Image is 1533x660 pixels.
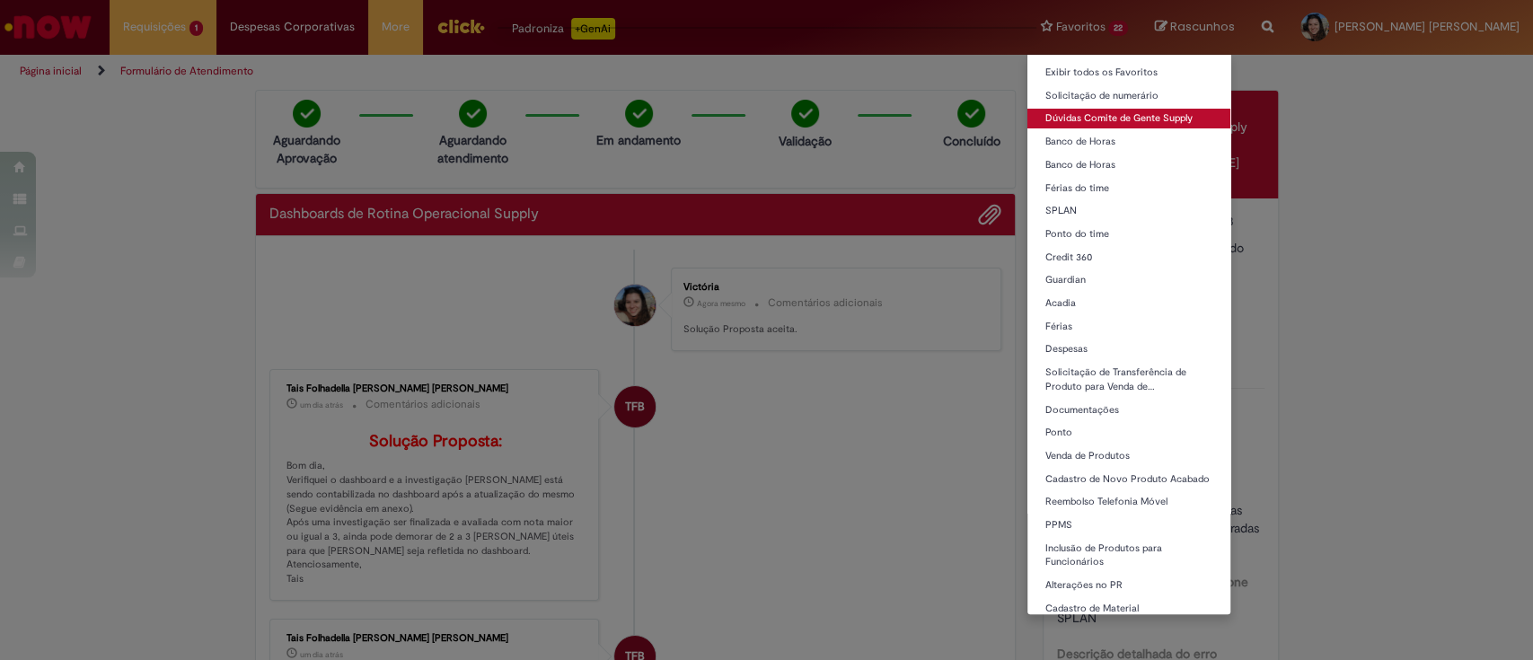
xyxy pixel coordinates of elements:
a: SPLAN [1027,201,1230,221]
a: Banco de Horas [1027,132,1230,152]
a: Cadastro de Novo Produto Acabado [1027,470,1230,489]
a: Ponto [1027,423,1230,443]
a: Solicitação de Transferência de Produto para Venda de… [1027,363,1230,396]
a: Reembolso Telefonia Móvel [1027,492,1230,512]
a: Exibir todos os Favoritos [1027,63,1230,83]
a: Despesas [1027,339,1230,359]
a: Férias do time [1027,179,1230,198]
a: PPMS [1027,515,1230,535]
a: Documentações [1027,400,1230,420]
ul: Favoritos [1026,54,1231,615]
a: Ponto do time [1027,224,1230,244]
a: Cadastro de Material [1027,599,1230,619]
a: Credit 360 [1027,248,1230,268]
a: Guardian [1027,270,1230,290]
a: Venda de Produtos [1027,446,1230,466]
a: Acadia [1027,294,1230,313]
a: Inclusão de Produtos para Funcionários [1027,539,1230,572]
a: Alterações no PR [1027,576,1230,595]
a: Férias [1027,317,1230,337]
a: Banco de Horas [1027,155,1230,175]
a: Dúvidas Comite de Gente Supply [1027,109,1230,128]
a: Solicitação de numerário [1027,86,1230,106]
